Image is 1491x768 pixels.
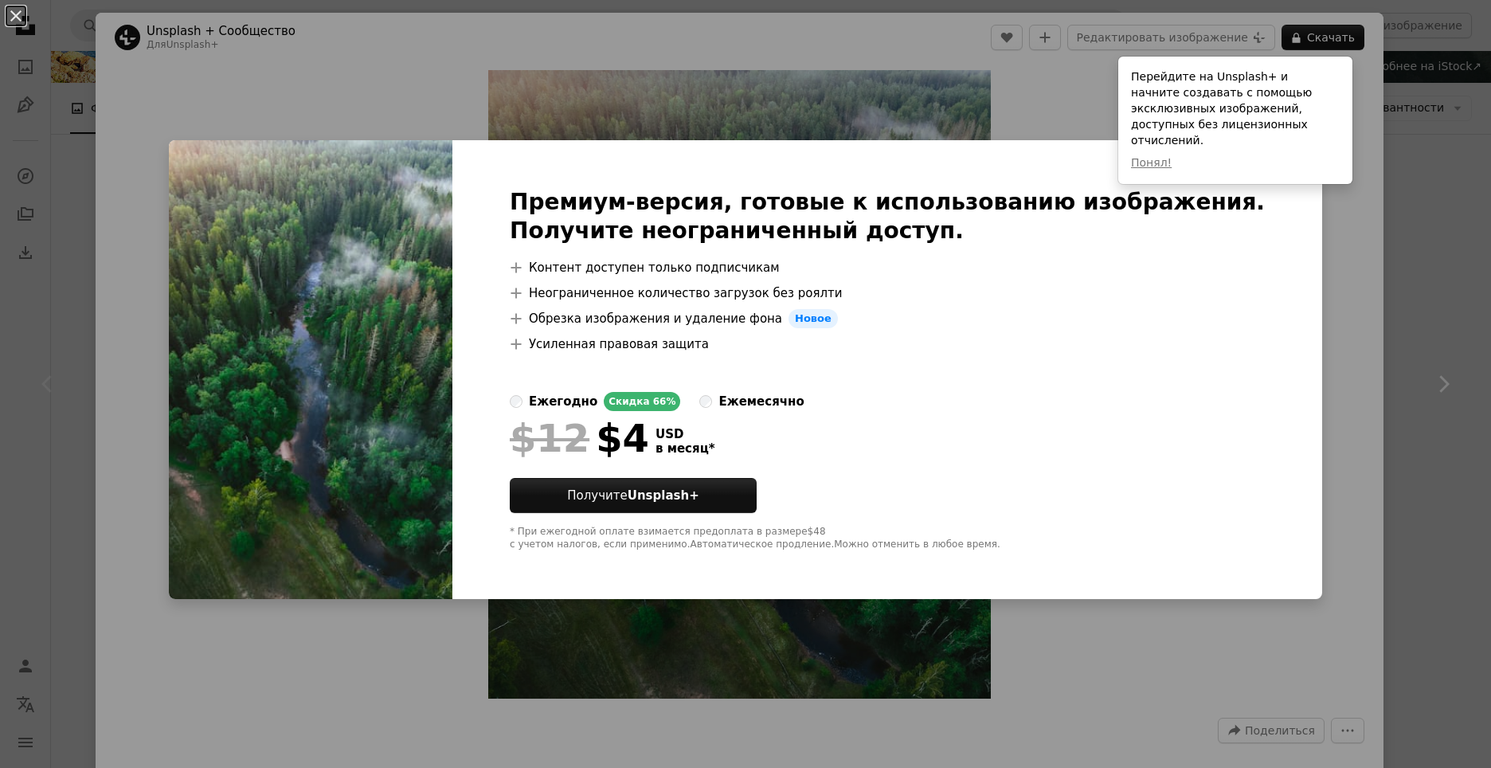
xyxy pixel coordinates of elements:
[795,312,832,324] ya-tr-span: Новое
[510,526,808,537] ya-tr-span: * При ежегодной оплате взимается предоплата в размере
[529,258,780,277] ya-tr-span: Контент доступен только подписчикам
[1131,155,1172,171] button: Понял!
[529,309,782,328] ya-tr-span: Обрезка изображения и удаление фона
[169,140,452,599] img: premium_photo-1663951252279-aeb88f528b00
[529,335,709,354] ya-tr-span: Усиленная правовая защита
[510,395,522,408] input: ежегодноСкидка 66%
[691,539,835,550] ya-tr-span: Автоматическое продление.
[510,417,649,459] div: $4
[655,427,683,441] ya-tr-span: USD
[510,539,691,550] ya-tr-span: с учетом налогов, если применимо.
[510,417,589,459] span: $12
[655,441,709,456] ya-tr-span: в месяц
[834,539,1000,550] ya-tr-span: Можно отменить в любое время.
[529,284,843,303] ya-tr-span: Неограниченное количество загрузок без роялти
[628,488,699,503] ya-tr-span: Unsplash+
[510,478,757,513] button: ПолучитеUnsplash+
[808,526,826,537] ya-tr-span: $48
[510,217,964,244] ya-tr-span: Получите неограниченный доступ.
[609,396,675,407] ya-tr-span: Скидка 66%
[1131,70,1312,147] ya-tr-span: Перейдите на Unsplash+ и начните создавать с помощью эксклюзивных изображений, доступных без лице...
[718,394,804,409] ya-tr-span: ежемесячно
[699,395,712,408] input: ежемесячно
[567,488,628,503] ya-tr-span: Получите
[510,189,1265,215] ya-tr-span: Премиум-версия, готовые к использованию изображения.
[529,394,597,409] ya-tr-span: ежегодно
